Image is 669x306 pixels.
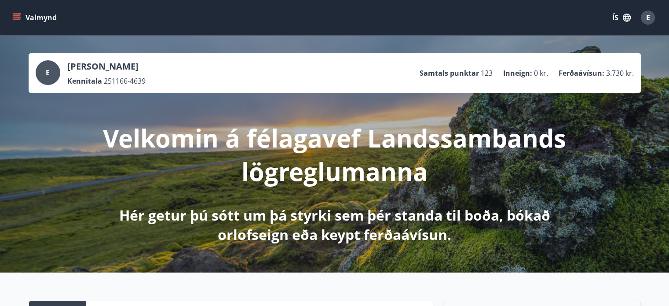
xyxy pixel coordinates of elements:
span: 123 [481,68,493,78]
span: E [646,13,650,22]
span: 3.730 kr. [606,68,634,78]
button: ÍS [607,10,636,26]
span: 251166-4639 [104,76,146,86]
button: menu [11,10,60,26]
button: E [637,7,658,28]
p: Ferðaávísun : [559,68,604,78]
p: Inneign : [503,68,532,78]
p: Velkomin á félagavef Landssambands lögreglumanna [102,121,567,188]
span: E [46,68,50,77]
span: 0 kr. [534,68,548,78]
p: Kennitala [67,76,102,86]
p: Samtals punktar [420,68,479,78]
p: Hér getur þú sótt um þá styrki sem þér standa til boða, bókað orlofseign eða keypt ferðaávísun. [102,206,567,244]
p: [PERSON_NAME] [67,60,146,73]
